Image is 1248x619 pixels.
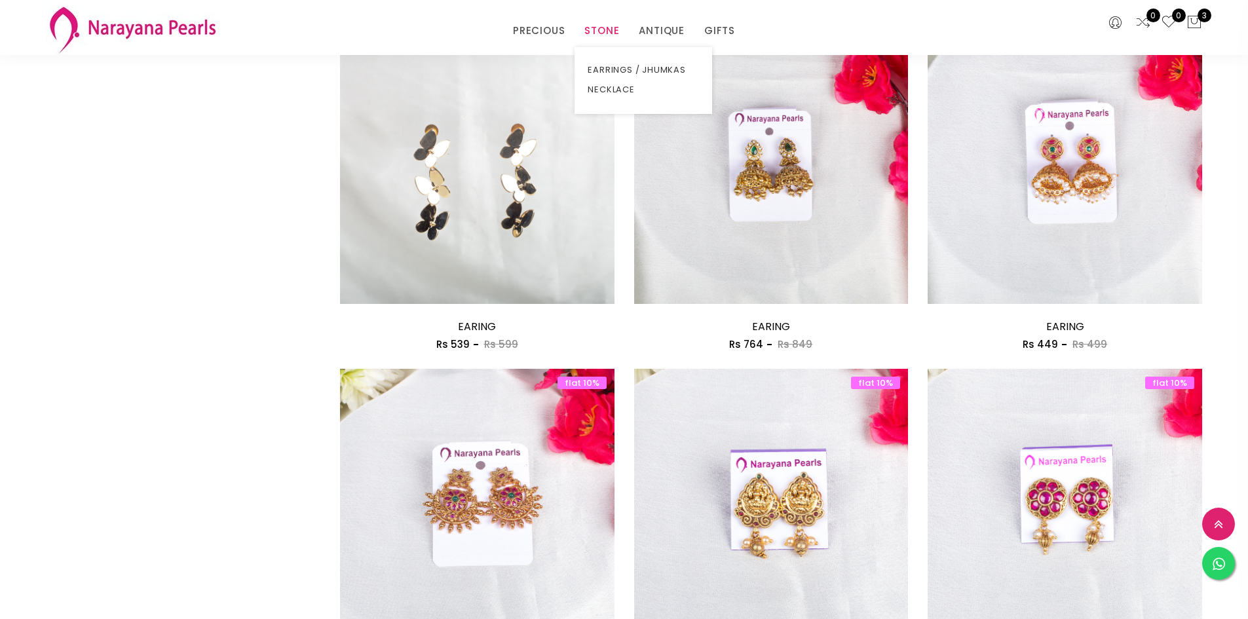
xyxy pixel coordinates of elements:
[778,337,812,351] span: Rs 849
[1046,319,1084,334] a: EARING
[851,377,900,389] span: flat 10%
[1023,337,1058,351] span: Rs 449
[588,80,699,100] a: NECKLACE
[1135,14,1151,31] a: 0
[752,319,790,334] a: EARING
[1161,14,1177,31] a: 0
[704,21,735,41] a: GIFTS
[436,337,470,351] span: Rs 539
[558,377,607,389] span: flat 10%
[1146,9,1160,22] span: 0
[1198,9,1211,22] span: 3
[584,21,619,41] a: STONE
[1186,14,1202,31] button: 3
[458,319,496,334] a: EARING
[484,337,518,351] span: Rs 599
[513,21,565,41] a: PRECIOUS
[729,337,763,351] span: Rs 764
[639,21,685,41] a: ANTIQUE
[1145,377,1194,389] span: flat 10%
[588,60,699,80] a: EARRINGS / JHUMKAS
[1172,9,1186,22] span: 0
[1072,337,1107,351] span: Rs 499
